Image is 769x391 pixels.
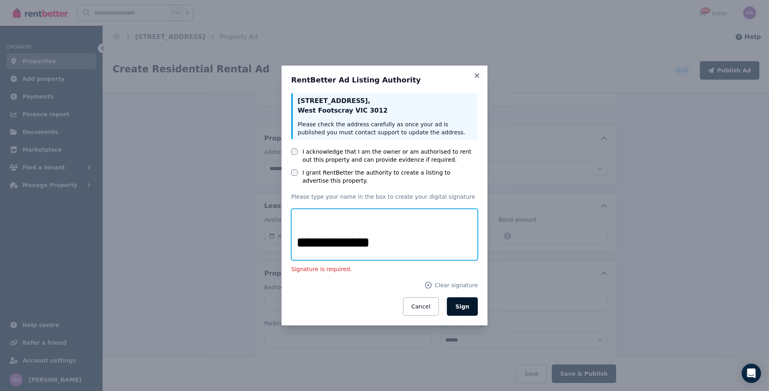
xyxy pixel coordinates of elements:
[298,96,473,115] p: [STREET_ADDRESS] , West Footscray VIC 3012
[447,297,478,316] button: Sign
[291,193,478,201] p: Please type your name in the box to create your digital signature
[742,364,761,383] div: Open Intercom Messenger
[291,265,478,273] p: Signature is required.
[455,303,469,310] span: Sign
[435,281,478,289] span: Clear signature
[302,148,478,164] label: I acknowledge that I am the owner or am authorised to rent out this property and can provide evid...
[298,120,473,136] p: Please check the address carefully as once your ad is published you must contact support to updat...
[291,75,478,85] h3: RentBetter Ad Listing Authority
[302,169,478,185] label: I grant RentBetter the authority to create a listing to advertise this property.
[403,297,439,316] button: Cancel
